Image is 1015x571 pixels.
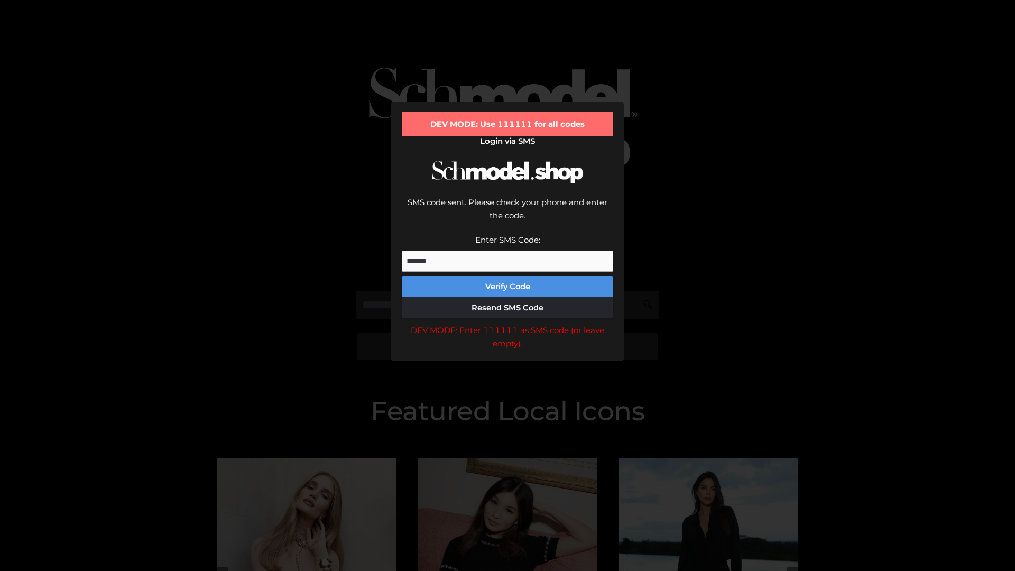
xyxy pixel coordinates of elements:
div: DEV MODE: Use 111111 for all codes [402,112,613,136]
h2: Login via SMS [402,136,613,146]
div: DEV MODE: Enter 111111 as SMS code (or leave empty). [402,324,613,351]
button: Resend SMS Code [402,297,613,318]
img: Schmodel Logo [428,151,587,193]
button: Verify Code [402,276,613,297]
label: Enter SMS Code: [475,235,540,245]
div: SMS code sent. Please check your phone and enter the code. [402,196,613,233]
